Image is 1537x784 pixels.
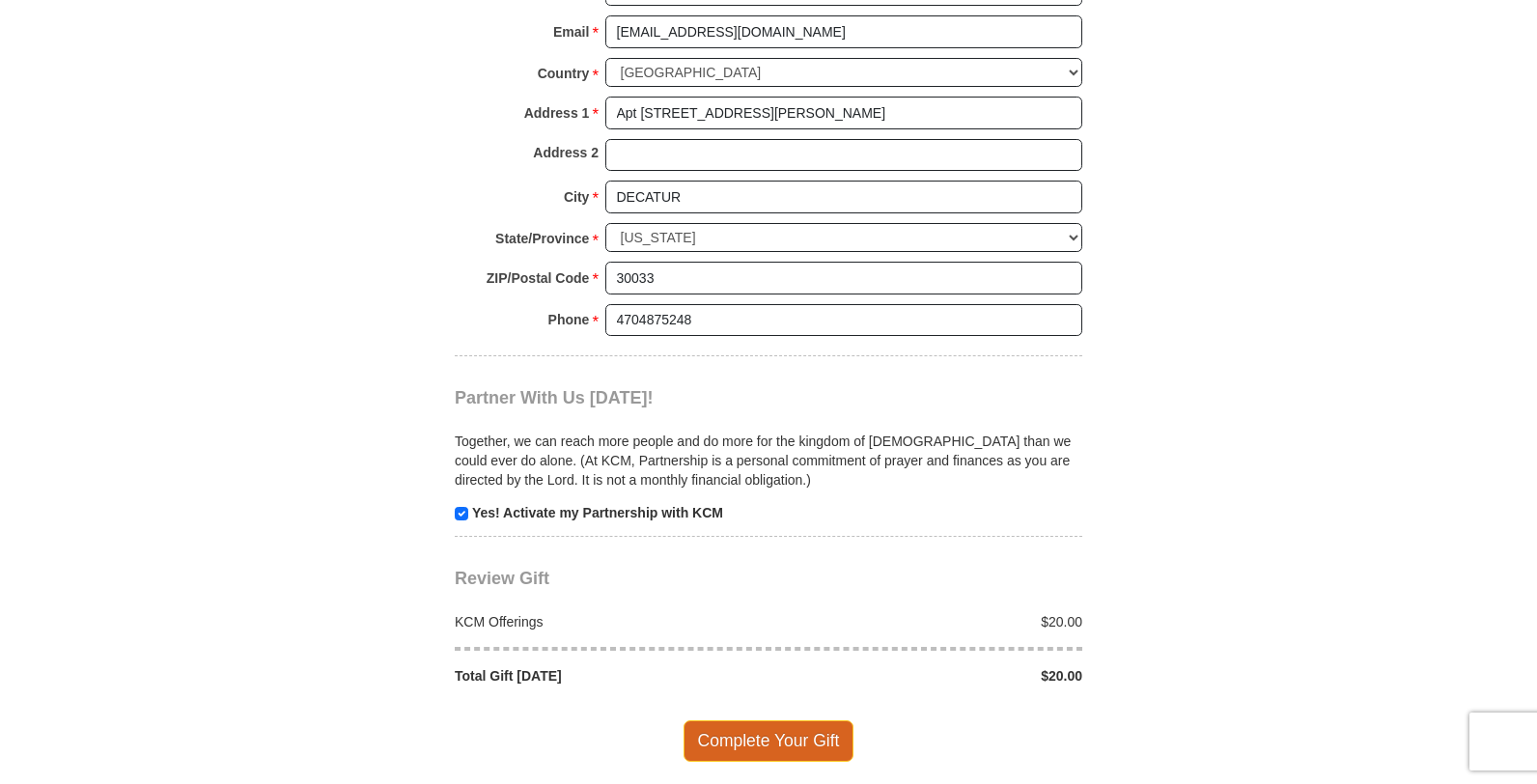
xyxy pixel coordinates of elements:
span: Complete Your Gift [684,720,854,761]
strong: ZIP/Postal Code [487,265,590,292]
strong: Address 2 [533,139,599,166]
div: $20.00 [768,612,1093,631]
span: Partner With Us [DATE]! [455,388,654,407]
div: KCM Offerings [445,612,769,631]
span: Review Gift [455,569,549,588]
strong: Email [553,18,589,45]
strong: Yes! Activate my Partnership with KCM [472,505,723,520]
strong: State/Province [495,225,589,252]
strong: Country [538,60,590,87]
p: Together, we can reach more people and do more for the kingdom of [DEMOGRAPHIC_DATA] than we coul... [455,432,1082,490]
div: Total Gift [DATE] [445,666,769,686]
strong: City [564,183,589,210]
strong: Phone [548,306,590,333]
strong: Address 1 [524,99,590,126]
div: $20.00 [768,666,1093,686]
